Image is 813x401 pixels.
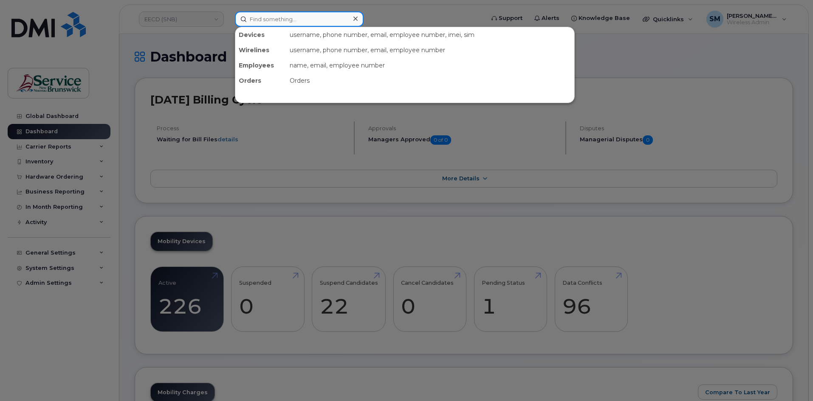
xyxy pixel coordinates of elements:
[235,58,286,73] div: Employees
[286,42,574,58] div: username, phone number, email, employee number
[235,42,286,58] div: Wirelines
[235,27,286,42] div: Devices
[235,73,286,88] div: Orders
[286,58,574,73] div: name, email, employee number
[286,27,574,42] div: username, phone number, email, employee number, imei, sim
[286,73,574,88] div: Orders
